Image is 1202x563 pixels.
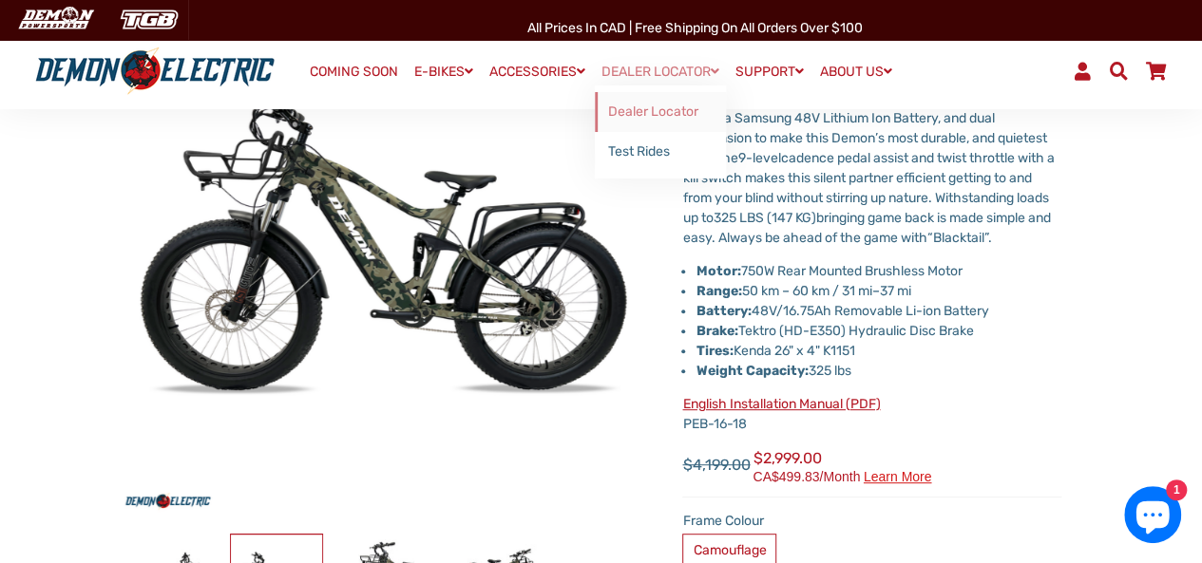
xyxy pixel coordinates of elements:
a: Dealer Locator [595,92,726,132]
li: Tektro (HD-E350) Hydraulic Disc Brake [696,321,1061,341]
li: 325 lbs [696,361,1061,381]
span: . This heavy-duty, all-terrain hunting E-bike boasts a large 750 W motor, a Samsung 48V Lithium I... [682,70,1041,146]
img: Demon Electric logo [29,47,281,96]
inbox-online-store-chat: Shopify online store chat [1118,486,1187,548]
strong: Tires: [696,343,733,359]
li: 48V/16.75Ah Removable Li-ion Battery [696,301,1061,321]
li: 750W Rear Mounted Brushless Motor [696,261,1061,281]
span: 325 LBS (147 KG) [713,210,815,226]
a: ABOUT US [813,58,899,85]
span: $2,999.00 [753,447,931,483]
strong: Brake: [696,323,737,339]
li: 50 km – 60 km / 31 mi 37 mi [696,281,1061,301]
strong: Motor: [696,263,740,279]
span: $4,199.00 [682,454,750,477]
strong: Weight Capacity: [696,363,808,379]
a: DEALER LOCATOR [595,58,726,85]
a: English Installation Manual (PDF) [682,396,880,412]
a: E-BIKES [408,58,480,85]
strong: Range: [696,283,741,299]
a: ACCESSORIES [483,58,592,85]
a: COMING SOON [303,59,405,85]
a: Test Rides [595,132,726,172]
span: “ [926,230,932,246]
img: TGB Canada [110,4,188,35]
img: Demon Electric [10,4,101,35]
a: SUPPORT [729,58,811,85]
span: 9-level [737,150,780,166]
span: ’ [874,130,877,146]
strong: Battery: [696,303,751,319]
span: All Prices in CAD | Free shipping on all orders over $100 [527,20,863,36]
li: Kenda 26" x 4" K1151 [696,341,1061,361]
span: – [871,283,879,299]
span: Blacktail [932,230,983,246]
span: PEB-16-18 [682,396,880,432]
span: ”. [983,230,991,246]
label: Frame Colour [682,511,1061,531]
span: cadence pedal assist and twist throttle with a kill switch makes this silent partner efficient ge... [682,150,1054,246]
